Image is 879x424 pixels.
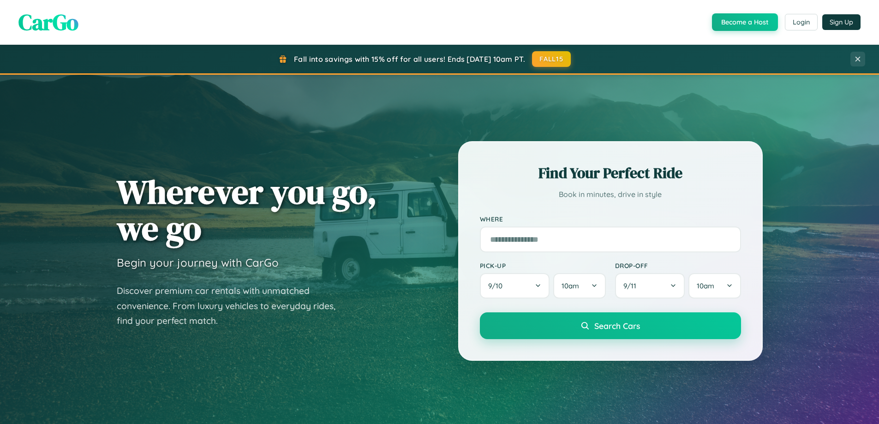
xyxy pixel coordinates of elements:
[615,273,685,299] button: 9/11
[822,14,861,30] button: Sign Up
[480,273,550,299] button: 9/10
[697,281,714,290] span: 10am
[480,163,741,183] h2: Find Your Perfect Ride
[615,262,741,269] label: Drop-off
[623,281,641,290] span: 9 / 11
[688,273,741,299] button: 10am
[480,262,606,269] label: Pick-up
[117,256,279,269] h3: Begin your journey with CarGo
[712,13,778,31] button: Become a Host
[562,281,579,290] span: 10am
[117,283,347,328] p: Discover premium car rentals with unmatched convenience. From luxury vehicles to everyday rides, ...
[18,7,78,37] span: CarGo
[594,321,640,331] span: Search Cars
[480,188,741,201] p: Book in minutes, drive in style
[488,281,507,290] span: 9 / 10
[480,312,741,339] button: Search Cars
[785,14,818,30] button: Login
[532,51,571,67] button: FALL15
[480,215,741,223] label: Where
[294,54,525,64] span: Fall into savings with 15% off for all users! Ends [DATE] 10am PT.
[553,273,605,299] button: 10am
[117,173,377,246] h1: Wherever you go, we go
